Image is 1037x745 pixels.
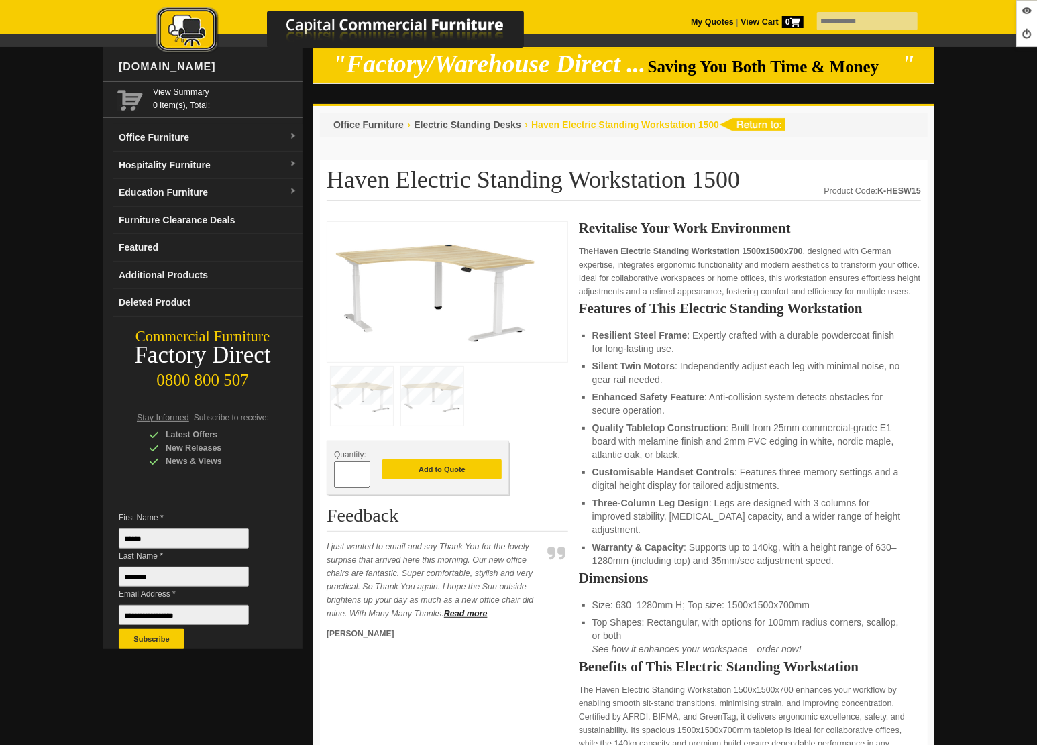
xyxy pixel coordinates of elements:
strong: Quality Tabletop Construction [592,422,726,433]
strong: Warranty & Capacity [592,542,684,553]
span: Saving You Both Time & Money [648,58,899,76]
h2: Dimensions [579,571,921,585]
a: Office Furniture [333,119,404,130]
li: : Features three memory settings and a digital height display for tailored adjustments. [592,465,908,492]
h2: Features of This Electric Standing Workstation [579,302,921,315]
strong: Three-Column Leg Design [592,498,709,508]
span: 0 item(s), Total: [153,85,297,110]
span: First Name * [119,511,269,524]
span: Quantity: [334,450,366,459]
li: : Legs are designed with 3 columns for improved stability, [MEDICAL_DATA] capacity, and a wider r... [592,496,908,536]
div: Latest Offers [149,428,276,441]
a: Education Furnituredropdown [113,179,303,207]
a: Capital Commercial Furniture Logo [119,7,589,60]
div: Factory Direct [103,346,303,365]
span: Stay Informed [137,413,189,422]
p: I just wanted to email and say Thank You for the lovely surprise that arrived here this morning. ... [327,540,541,620]
div: Product Code: [824,184,921,198]
a: Deleted Product [113,289,303,317]
li: : Independently adjust each leg with minimal noise, no gear rail needed. [592,359,908,386]
strong: Haven Electric Standing Workstation 1500x1500x700 [593,247,802,256]
img: Capital Commercial Furniture Logo [119,7,589,56]
li: : Anti-collision system detects obstacles for secure operation. [592,390,908,417]
img: dropdown [289,133,297,141]
span: Last Name * [119,549,269,563]
li: : Expertly crafted with a durable powdercoat finish for long-lasting use. [592,329,908,355]
a: Electric Standing Desks [414,119,521,130]
strong: Silent Twin Motors [592,361,675,371]
strong: View Cart [741,17,804,27]
div: New Releases [149,441,276,455]
div: News & Views [149,455,276,468]
a: My Quotes [691,17,734,27]
strong: Enhanced Safety Feature [592,392,704,402]
img: return to [719,118,785,131]
button: Add to Quote [382,459,502,479]
h2: Feedback [327,506,568,532]
em: See how it enhances your workspace—order now! [592,644,802,654]
span: Subscribe to receive: [194,413,269,422]
a: Hospitality Furnituredropdown [113,152,303,179]
li: › [525,118,528,131]
a: Haven Electric Standing Workstation 1500 [531,119,719,130]
p: The , designed with German expertise, integrates ergonomic functionality and modern aesthetics to... [579,245,921,298]
div: Commercial Furniture [103,327,303,346]
em: " [902,50,916,78]
div: [DOMAIN_NAME] [113,47,303,87]
a: View Cart0 [739,17,804,27]
button: Subscribe [119,629,184,649]
strong: Customisable Handset Controls [592,467,734,477]
a: Featured [113,234,303,262]
li: : Built from 25mm commercial-grade E1 board with melamine finish and 2mm PVC edging in white, nor... [592,421,908,461]
span: Email Address * [119,587,269,601]
a: Furniture Clearance Deals [113,207,303,234]
img: Haven Electric Standing Workstation 1500x1500x700, spacious size, adjustable height, 140kg capaci... [334,229,535,351]
h1: Haven Electric Standing Workstation 1500 [327,167,921,201]
li: › [407,118,411,131]
div: 0800 800 507 [103,364,303,390]
input: Email Address * [119,605,249,625]
h2: Benefits of This Electric Standing Workstation [579,660,921,673]
li: Top Shapes: Rectangular, with options for 100mm radius corners, scallop, or both [592,616,908,656]
a: Office Furnituredropdown [113,124,303,152]
strong: Resilient Steel Frame [592,330,688,341]
li: : Supports up to 140kg, with a height range of 630–1280mm (including top) and 35mm/sec adjustment... [592,540,908,567]
img: dropdown [289,188,297,196]
a: Additional Products [113,262,303,289]
img: dropdown [289,160,297,168]
a: Read more [444,609,488,618]
h2: Revitalise Your Work Environment [579,221,921,235]
li: Size: 630–1280mm H; Top size: 1500x1500x700mm [592,598,908,612]
a: View Summary [153,85,297,99]
input: First Name * [119,528,249,549]
em: "Factory/Warehouse Direct ... [333,50,646,78]
input: Last Name * [119,567,249,587]
p: [PERSON_NAME] [327,627,541,640]
span: 0 [782,16,804,28]
strong: K-HESW15 [877,186,921,196]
